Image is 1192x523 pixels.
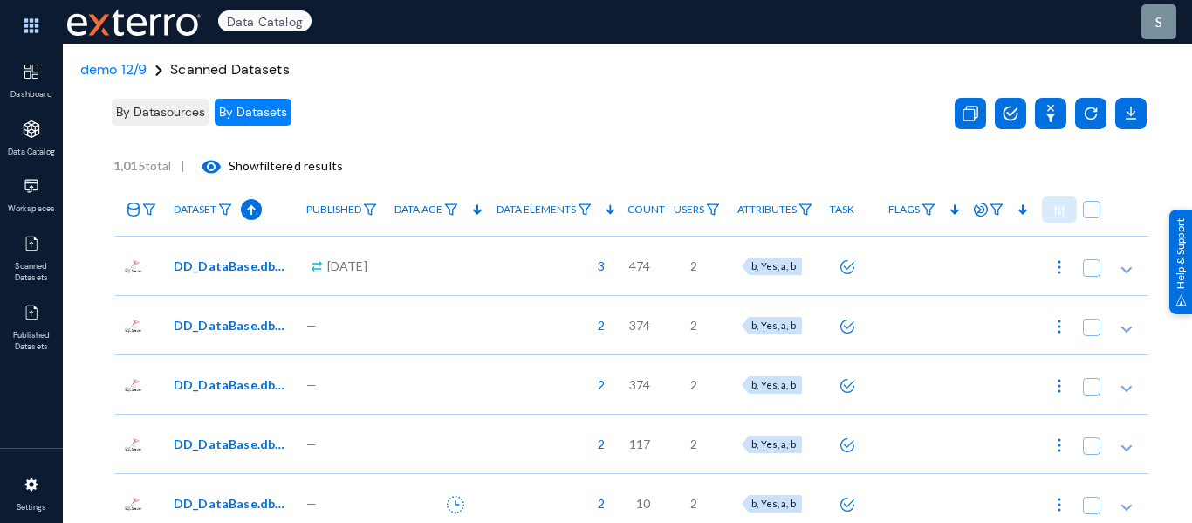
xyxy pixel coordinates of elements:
span: b, Yes, a, b [751,498,796,509]
img: icon-published.svg [23,304,40,321]
img: icon-more.svg [1051,318,1068,335]
img: help_support.svg [1175,294,1187,306]
a: Published [298,195,386,225]
a: demo 12/9 [80,60,147,79]
a: Dataset [165,195,241,225]
img: icon-settings.svg [23,476,40,493]
img: icon-dashboard.svg [23,63,40,80]
div: Help & Support [1169,209,1192,313]
span: Scanned Datasets [170,60,290,79]
span: 2 [589,316,605,334]
img: icon-filter.svg [990,203,1004,216]
span: Dashboard [3,89,60,101]
img: exterro-work-mark.svg [67,9,201,36]
span: [DATE] [327,257,367,275]
img: icon-filter.svg [798,203,812,216]
span: 2 [690,494,697,513]
img: icon-filter.svg [578,203,592,216]
span: 3 [589,257,605,275]
span: Data Catalog [218,10,312,31]
span: 2 [690,435,697,453]
span: 474 [629,257,650,275]
span: b, Yes, a, b [751,320,796,331]
img: icon-filter.svg [363,203,377,216]
span: 374 [629,375,650,394]
span: Data Catalog [3,147,60,159]
span: b, Yes, a, b [751,260,796,272]
span: Task [830,203,854,216]
span: DD_DataBase.dbo.Phonefifty_copy [174,257,291,275]
span: | [181,158,185,173]
a: Flags [880,195,944,225]
span: — [306,435,317,453]
img: icon-more.svg [1051,377,1068,395]
span: By Datasets [219,104,287,120]
a: Task [821,195,863,224]
img: sqlserver.png [124,257,143,276]
span: Count [627,203,665,216]
img: icon-more.svg [1051,258,1068,276]
img: sqlserver.png [124,316,143,335]
span: Exterro [63,4,198,40]
span: Attributes [737,203,797,216]
button: By Datasources [112,99,209,126]
img: icon-filter.svg [706,203,720,216]
a: Data Elements [488,195,600,225]
span: s [1155,13,1162,30]
span: Users [674,203,704,216]
img: app launcher [5,7,58,45]
a: Attributes [729,195,821,225]
span: Flags [888,203,920,216]
span: Published [306,203,361,216]
span: 2 [690,316,697,334]
img: sqlserver.png [124,494,143,513]
img: icon-more.svg [1051,437,1068,454]
span: DD_DataBase.dbo.Employees [174,494,291,513]
span: 2 [589,375,605,394]
img: icon-filter.svg [921,203,935,216]
img: icon-workspace.svg [23,177,40,195]
img: sqlserver.png [124,375,143,395]
span: 117 [629,435,650,453]
span: DD_DataBase.dbo.All [174,435,291,453]
a: Users [665,195,729,225]
span: 2 [690,257,697,275]
img: icon-published.svg [23,235,40,252]
span: Data Age [394,203,442,216]
img: icon-filter.svg [142,203,156,216]
button: By Datasets [215,99,291,126]
span: By Datasources [116,104,205,120]
img: icon-applications.svg [23,120,40,138]
span: b, Yes, a, b [751,379,796,390]
span: 374 [629,316,650,334]
mat-icon: visibility [201,156,222,177]
span: 2 [589,435,605,453]
span: 2 [690,375,697,394]
span: Published Datasets [3,330,60,354]
div: s [1155,11,1162,32]
a: Data Age [386,195,467,225]
span: — [306,316,317,334]
span: total [113,158,181,173]
span: Scanned Datasets [3,261,60,285]
img: icon-filter.svg [218,203,232,216]
span: DD_DataBase.dbo.Phonefifty [174,316,291,334]
img: icon-more.svg [1051,496,1068,513]
span: Show filtered results [185,158,343,173]
b: 1,015 [113,158,145,173]
img: icon-filter.svg [444,203,458,216]
span: — [306,494,317,513]
span: Workspaces [3,203,60,216]
span: Data Elements [497,203,576,216]
span: DD_DataBase.dbo.Phonefifty_copy2 [174,375,291,394]
span: Dataset [174,203,216,216]
span: 2 [589,494,605,513]
span: — [306,375,317,394]
span: b, Yes, a, b [751,438,796,450]
img: sqlserver.png [124,435,143,454]
span: 10 [636,494,650,513]
span: Settings [3,502,60,514]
